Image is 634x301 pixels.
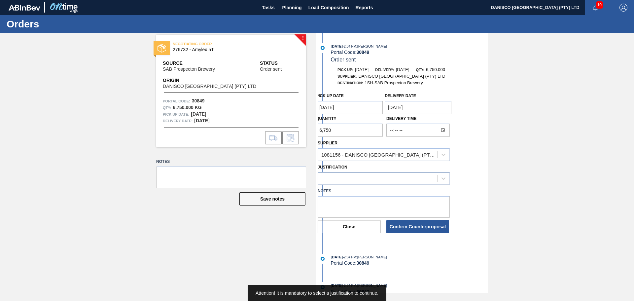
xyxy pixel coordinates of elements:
div: Go to Load Composition [265,131,282,144]
label: Quantity [316,116,336,121]
span: Pick up Date: [163,111,189,118]
img: TNhmsLtSVTkK8tSr43FrP2fwEKptu5GPRR3wAAAABJRU5ErkJggg== [9,5,40,11]
strong: [DATE] [191,111,206,117]
span: 6,750.000 [426,67,445,72]
span: Load Composition [308,4,349,12]
span: - 2:04 PM [343,255,356,259]
label: Justification [318,165,347,169]
div: 1081156 - DANISCO [GEOGRAPHIC_DATA] (PTY) LTD [321,152,438,157]
span: Qty: [416,68,424,72]
span: NEGOTIATING ORDER [173,41,265,47]
span: Source [163,60,235,67]
span: - 2:04 PM [343,284,356,287]
span: Qty : [163,104,171,111]
span: 1SH-SAB Prospecton Brewery [365,80,423,85]
span: Portal Code: [163,98,190,104]
button: Notifications [585,3,606,12]
span: Origin [163,77,273,84]
span: Destination: [337,81,363,85]
div: Portal Code: [331,260,488,266]
img: atual [321,257,325,261]
span: DANISCO [GEOGRAPHIC_DATA] (PTY) LTD [163,84,256,89]
span: - 2:04 PM [343,45,356,48]
span: Delivery: [375,68,394,72]
span: [DATE] [331,44,343,48]
label: Notes [318,186,450,196]
input: mm/dd/yyyy [316,101,383,114]
h1: Orders [7,20,124,28]
span: [DATE] [355,67,369,72]
label: Pick up Date [316,94,344,98]
span: Pick up: [337,68,353,72]
div: Inform order change [282,131,299,144]
img: Logout [619,4,627,12]
strong: 30849 [356,260,369,266]
span: SAB Prospecton Brewery [163,67,215,72]
strong: 30849 [356,50,369,55]
span: Delivery Date: [163,118,193,124]
strong: 6,750.000 KG [173,105,201,110]
span: Order sent [260,67,282,72]
span: Attention! It is mandatory to select a justification to continue. [256,290,378,296]
span: : [PERSON_NAME] [356,44,387,48]
label: Delivery Date [385,94,416,98]
strong: 30849 [192,98,205,103]
span: Order sent [331,57,356,62]
span: : [PERSON_NAME] [356,255,387,259]
span: : [PERSON_NAME] [356,283,387,287]
span: [DATE] [331,255,343,259]
span: Supplier: [337,74,357,78]
span: [DATE] [331,283,343,287]
span: Planning [282,4,302,12]
div: Portal Code: [331,50,488,55]
span: Tasks [261,4,276,12]
img: atual [321,46,325,50]
strong: [DATE] [194,118,209,123]
span: Status [260,60,299,67]
span: Reports [356,4,373,12]
label: Delivery Time [386,114,450,124]
span: 276732 - Amylex 5T [173,47,293,52]
button: Confirm Counterproposal [386,220,449,233]
img: status [158,44,166,53]
button: Save notes [239,192,305,206]
span: [DATE] [396,67,409,72]
input: mm/dd/yyyy [385,101,451,114]
label: Notes [156,157,306,167]
span: 10 [596,1,603,9]
button: Close [318,220,380,233]
span: DANISCO [GEOGRAPHIC_DATA] (PTY) LTD [359,74,445,79]
label: Supplier [318,141,337,145]
div: Portal Code: [331,289,488,294]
